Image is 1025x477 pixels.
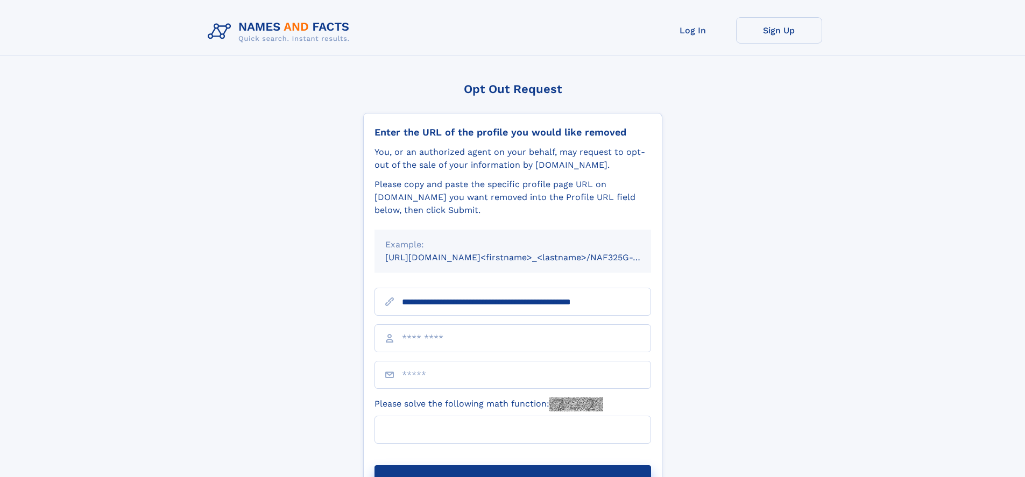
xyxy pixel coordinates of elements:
div: Enter the URL of the profile you would like removed [374,126,651,138]
div: Example: [385,238,640,251]
div: Please copy and paste the specific profile page URL on [DOMAIN_NAME] you want removed into the Pr... [374,178,651,217]
div: Opt Out Request [363,82,662,96]
a: Log In [650,17,736,44]
img: Logo Names and Facts [203,17,358,46]
label: Please solve the following math function: [374,397,603,411]
a: Sign Up [736,17,822,44]
div: You, or an authorized agent on your behalf, may request to opt-out of the sale of your informatio... [374,146,651,172]
small: [URL][DOMAIN_NAME]<firstname>_<lastname>/NAF325G-xxxxxxxx [385,252,671,262]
